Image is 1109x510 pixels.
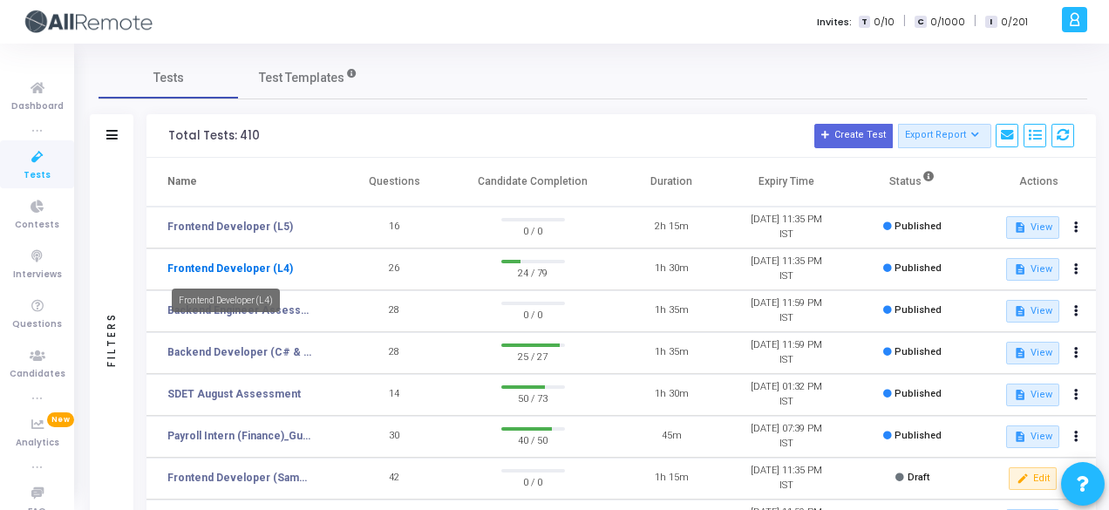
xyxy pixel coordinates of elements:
[1006,384,1059,406] button: View
[903,12,906,31] span: |
[337,207,452,248] td: 16
[1013,305,1025,317] mat-icon: description
[729,158,844,207] th: Expiry Time
[874,15,895,30] span: 0/10
[843,158,981,207] th: Status
[729,248,844,290] td: [DATE] 11:35 PM IST
[614,207,729,248] td: 2h 15m
[153,69,184,87] span: Tests
[614,332,729,374] td: 1h 35m
[729,290,844,332] td: [DATE] 11:59 PM IST
[501,263,565,281] span: 24 / 79
[167,261,293,276] a: Frontend Developer (L4)
[22,4,153,39] img: logo
[501,347,565,364] span: 25 / 27
[729,458,844,500] td: [DATE] 11:35 PM IST
[981,158,1096,207] th: Actions
[501,221,565,239] span: 0 / 0
[501,431,565,448] span: 40 / 50
[501,389,565,406] span: 50 / 73
[1006,300,1059,323] button: View
[895,304,942,316] span: Published
[11,99,64,114] span: Dashboard
[13,268,62,282] span: Interviews
[24,168,51,183] span: Tests
[12,317,62,332] span: Questions
[895,430,942,441] span: Published
[47,412,74,427] span: New
[1006,342,1059,364] button: View
[930,15,965,30] span: 0/1000
[16,436,59,451] span: Analytics
[614,290,729,332] td: 1h 35m
[908,472,929,483] span: Draft
[337,158,452,207] th: Questions
[1013,221,1025,234] mat-icon: description
[259,69,344,87] span: Test Templates
[895,346,942,357] span: Published
[172,289,280,312] div: Frontend Developer (L4)
[1013,431,1025,443] mat-icon: description
[1013,263,1025,275] mat-icon: description
[337,416,452,458] td: 30
[1006,258,1059,281] button: View
[337,332,452,374] td: 28
[1013,347,1025,359] mat-icon: description
[10,367,65,382] span: Candidates
[167,470,312,486] a: Frontend Developer (Sample payo)
[985,16,997,29] span: I
[614,458,729,500] td: 1h 15m
[1009,467,1057,490] button: Edit
[614,158,729,207] th: Duration
[337,458,452,500] td: 42
[895,262,942,274] span: Published
[614,248,729,290] td: 1h 30m
[337,374,452,416] td: 14
[1013,389,1025,401] mat-icon: description
[859,16,870,29] span: T
[104,243,119,435] div: Filters
[898,124,991,148] button: Export Report
[501,473,565,490] span: 0 / 0
[729,374,844,416] td: [DATE] 01:32 PM IST
[1006,216,1059,239] button: View
[729,416,844,458] td: [DATE] 07:39 PM IST
[895,221,942,232] span: Published
[337,248,452,290] td: 26
[15,218,59,233] span: Contests
[895,388,942,399] span: Published
[167,219,293,235] a: Frontend Developer (L5)
[729,207,844,248] td: [DATE] 11:35 PM IST
[1006,425,1059,448] button: View
[817,15,852,30] label: Invites:
[1016,473,1028,485] mat-icon: edit
[168,129,260,143] div: Total Tests: 410
[614,374,729,416] td: 1h 30m
[814,124,893,148] button: Create Test
[614,416,729,458] td: 45m
[452,158,614,207] th: Candidate Completion
[167,428,312,444] a: Payroll Intern (Finance)_Gurugram_Campus
[167,344,312,360] a: Backend Developer (C# & .Net)
[146,158,337,207] th: Name
[729,332,844,374] td: [DATE] 11:59 PM IST
[337,290,452,332] td: 28
[915,16,926,29] span: C
[167,386,301,402] a: SDET August Assessment
[501,305,565,323] span: 0 / 0
[974,12,976,31] span: |
[1001,15,1028,30] span: 0/201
